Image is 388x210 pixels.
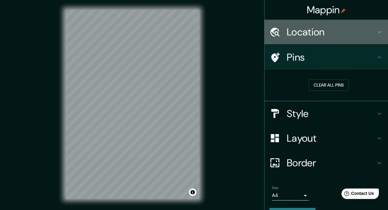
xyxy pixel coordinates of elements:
h4: Border [287,157,376,169]
div: Pins [265,45,388,70]
div: Border [265,151,388,175]
button: Toggle attribution [189,188,196,196]
h4: Layout [287,132,376,144]
label: Size [272,185,278,190]
button: Clear all pins [309,79,349,91]
div: Layout [265,126,388,151]
h4: Style [287,107,376,120]
img: pin-icon.png [341,8,346,13]
div: Style [265,101,388,126]
div: A4 [272,191,309,200]
h4: Location [287,26,376,38]
canvas: Map [65,10,199,199]
h4: Mappin [307,4,346,16]
div: Location [265,20,388,44]
iframe: Help widget launcher [333,186,381,203]
h4: Pins [287,51,376,63]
